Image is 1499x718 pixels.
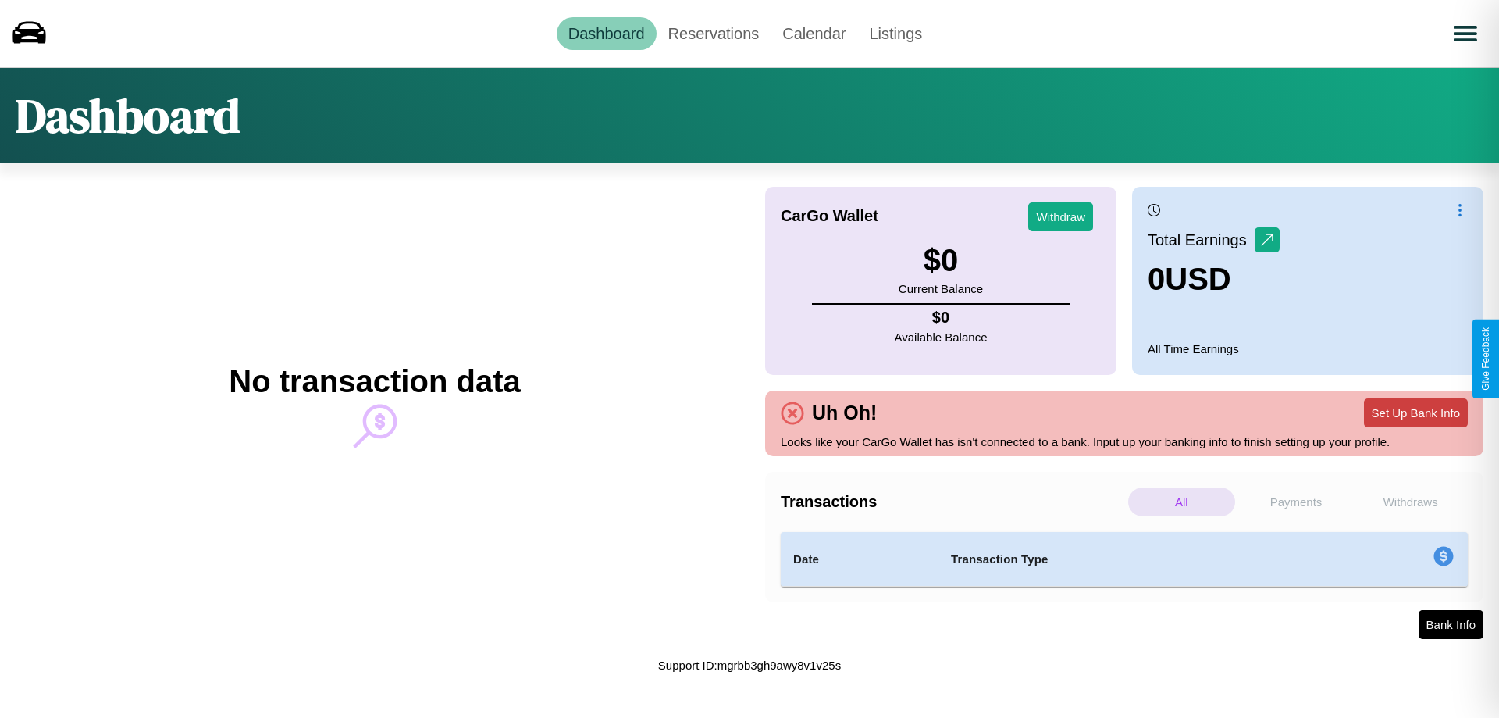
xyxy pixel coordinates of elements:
a: Listings [857,17,934,50]
p: Support ID: mgrbb3gh9awy8v1v25s [658,655,841,676]
p: Withdraws [1357,488,1464,516]
h4: CarGo Wallet [781,207,878,225]
h4: $ 0 [895,309,988,327]
a: Reservations [657,17,771,50]
h1: Dashboard [16,84,240,148]
h4: Transaction Type [951,550,1305,569]
button: Bank Info [1419,610,1483,639]
a: Calendar [771,17,857,50]
h3: $ 0 [899,243,983,278]
p: All [1128,488,1235,516]
p: Available Balance [895,327,988,348]
button: Withdraw [1028,202,1093,231]
button: Open menu [1444,12,1487,55]
h3: 0 USD [1148,262,1280,297]
table: simple table [781,532,1468,587]
h4: Transactions [781,493,1124,511]
div: Give Feedback [1480,327,1491,391]
p: All Time Earnings [1148,338,1468,359]
h4: Uh Oh! [804,402,885,424]
p: Looks like your CarGo Wallet has isn't connected to a bank. Input up your banking info to finish ... [781,431,1468,452]
a: Dashboard [557,17,657,50]
h4: Date [793,550,926,569]
button: Set Up Bank Info [1364,398,1468,427]
p: Total Earnings [1148,226,1255,254]
p: Current Balance [899,278,983,299]
h2: No transaction data [229,364,520,399]
p: Payments [1243,488,1350,516]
